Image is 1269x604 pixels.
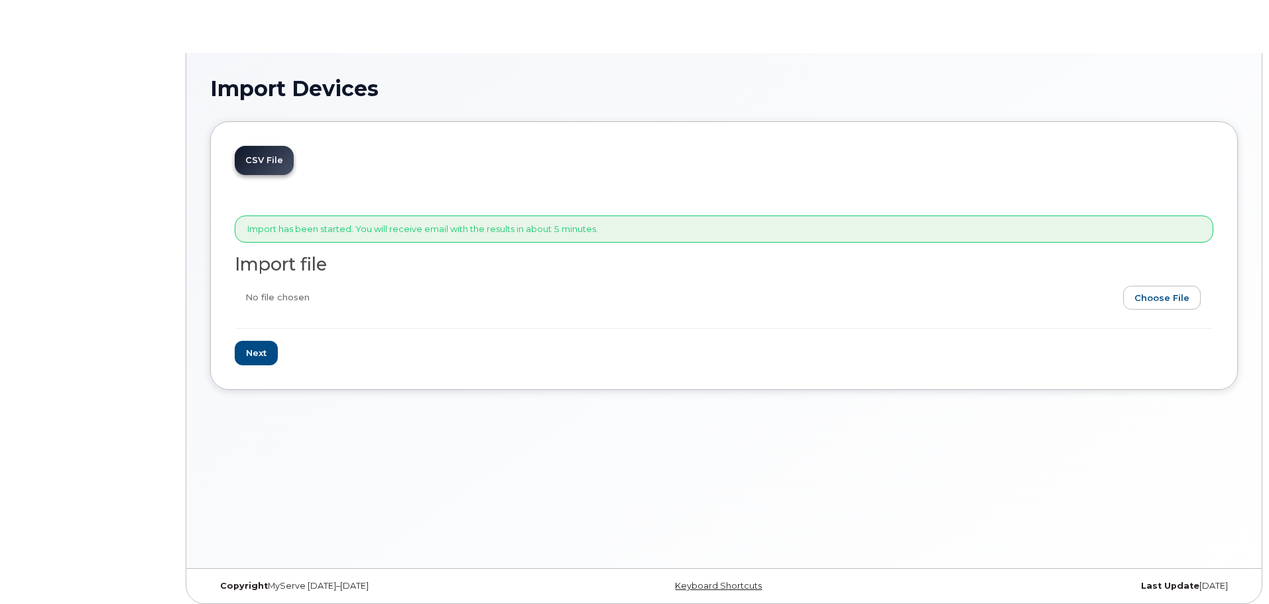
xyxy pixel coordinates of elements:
[895,581,1238,591] div: [DATE]
[210,581,553,591] div: MyServe [DATE]–[DATE]
[235,215,1213,243] div: Import has been started. You will receive email with the results in about 5 minutes.
[1141,581,1199,591] strong: Last Update
[235,146,294,175] a: CSV File
[210,77,1238,100] h1: Import Devices
[675,581,762,591] a: Keyboard Shortcuts
[235,341,278,365] input: Next
[235,255,1213,274] h2: Import file
[220,581,268,591] strong: Copyright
